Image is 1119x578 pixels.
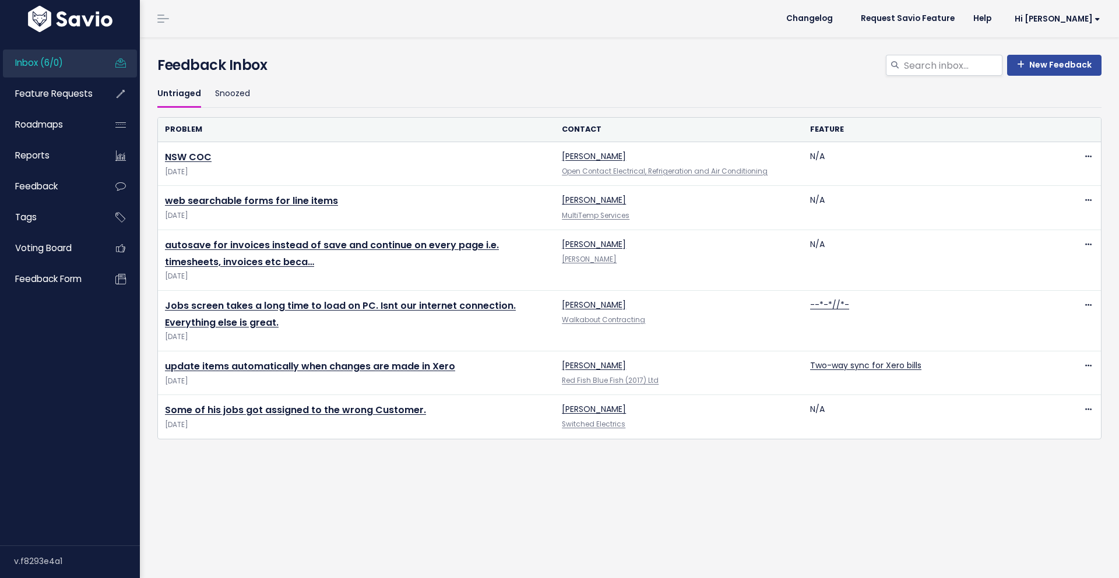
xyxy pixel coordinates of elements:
a: Red Fish Blue Fish (2017) Ltd [562,376,659,385]
a: [PERSON_NAME] [562,360,626,371]
a: Tags [3,204,97,231]
a: Open Contact Electrical, Refrigeration and Air Conditioning [562,167,768,176]
a: Feature Requests [3,80,97,107]
span: Feature Requests [15,87,93,100]
a: Help [964,10,1001,27]
a: Jobs screen takes a long time to load on PC. Isnt our internet connection. Everything else is great. [165,299,516,329]
a: [PERSON_NAME] [562,150,626,162]
span: Inbox (6/0) [15,57,63,69]
a: [PERSON_NAME] [562,194,626,206]
a: NSW COC [165,150,212,164]
td: N/A [803,230,1051,290]
th: Feature [803,118,1051,142]
a: [PERSON_NAME] [562,255,617,264]
a: Request Savio Feature [851,10,964,27]
a: update items automatically when changes are made in Xero [165,360,455,373]
a: Feedback [3,173,97,200]
td: N/A [803,395,1051,439]
a: Hi [PERSON_NAME] [1001,10,1110,28]
td: N/A [803,142,1051,186]
ul: Filter feature requests [157,80,1102,108]
a: MultiTemp Services [562,211,629,220]
span: Hi [PERSON_NAME] [1015,15,1100,23]
span: [DATE] [165,166,548,178]
span: [DATE] [165,419,548,431]
a: [PERSON_NAME] [562,238,626,250]
a: [PERSON_NAME] [562,299,626,311]
span: [DATE] [165,270,548,283]
span: Voting Board [15,242,72,254]
a: web searchable forms for line items [165,194,338,207]
div: v.f8293e4a1 [14,546,140,576]
span: Reports [15,149,50,161]
span: Roadmaps [15,118,63,131]
span: Feedback [15,180,58,192]
td: N/A [803,186,1051,230]
span: Feedback form [15,273,82,285]
a: Some of his jobs got assigned to the wrong Customer. [165,403,426,417]
span: [DATE] [165,210,548,222]
a: Roadmaps [3,111,97,138]
a: Snoozed [215,80,250,108]
a: Walkabout Contracting [562,315,645,325]
input: Search inbox... [903,55,1002,76]
a: autosave for invoices instead of save and continue on every page i.e. timesheets, invoices etc beca… [165,238,499,269]
a: Reports [3,142,97,169]
th: Problem [158,118,555,142]
a: New Feedback [1007,55,1102,76]
span: Tags [15,211,37,223]
h4: Feedback Inbox [157,55,1102,76]
a: Voting Board [3,235,97,262]
span: [DATE] [165,331,548,343]
th: Contact [555,118,803,142]
a: Switched Electrics [562,420,625,429]
span: Changelog [786,15,833,23]
a: Feedback form [3,266,97,292]
a: Two-way sync for Xero bills [810,360,921,371]
a: Inbox (6/0) [3,50,97,76]
span: [DATE] [165,375,548,387]
img: logo-white.9d6f32f41409.svg [25,6,115,32]
a: Untriaged [157,80,201,108]
a: [PERSON_NAME] [562,403,626,415]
